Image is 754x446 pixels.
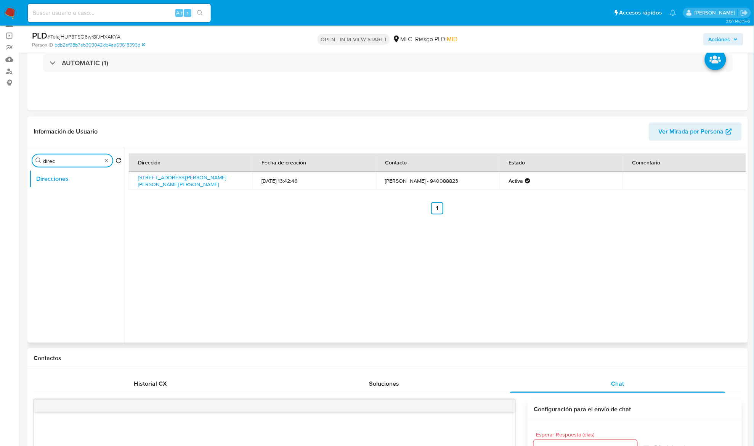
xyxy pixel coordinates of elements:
span: Soluciones [369,379,399,388]
th: Estado [499,153,623,172]
span: Esperar Respuesta (días) [536,432,640,438]
input: Buscar [43,158,102,164]
h3: AUTOMATIC (1) [62,59,108,67]
button: search-icon [192,8,208,18]
td: [DATE] 13:42:46 [252,172,376,190]
a: Notificaciones [670,10,676,16]
span: s [186,9,189,16]
button: Direcciones [29,170,125,188]
button: Borrar [103,158,109,164]
button: Acciones [703,33,743,45]
span: # TelajHUP8TSO6wr8fJHXAKYA [47,33,120,40]
span: Riesgo PLD: [415,35,457,43]
div: AUTOMATIC (1) [43,54,733,72]
span: Historial CX [134,379,167,388]
h1: Información de Usuario [34,128,98,135]
b: PLD [32,29,47,42]
a: Salir [740,9,748,17]
th: Contacto [376,153,499,172]
strong: Activa [509,177,523,184]
div: MLC [393,35,412,43]
span: Acciones [709,33,730,45]
h3: Configuración para el envío de chat [534,406,736,413]
b: Person ID [32,42,53,48]
p: OPEN - IN REVIEW STAGE I [318,34,390,45]
th: Dirección [129,153,252,172]
button: Ver Mirada por Persona [649,122,742,141]
span: Accesos rápidos [619,9,662,17]
td: [PERSON_NAME] - 940088823 [376,172,499,190]
a: [STREET_ADDRESS][PERSON_NAME][PERSON_NAME][PERSON_NAME] [138,174,226,188]
th: Comentario [623,153,746,172]
a: Ir a la página 1 [431,202,443,214]
p: nicolas.luzardo@mercadolibre.com [695,9,738,16]
th: Fecha de creación [252,153,376,172]
button: Volver al orden por defecto [116,158,122,166]
span: Chat [611,379,624,388]
a: bdb2ef98b7eb363042db4ae63618393d [55,42,145,48]
span: MID [447,35,457,43]
span: Alt [176,9,182,16]
span: 3.157.1-hotfix-5 [726,18,750,24]
input: Buscar usuario o caso... [28,8,211,18]
h1: Contactos [34,354,742,362]
button: Buscar [35,158,42,164]
nav: Paginación [129,202,746,214]
span: Ver Mirada por Persona [659,122,724,141]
